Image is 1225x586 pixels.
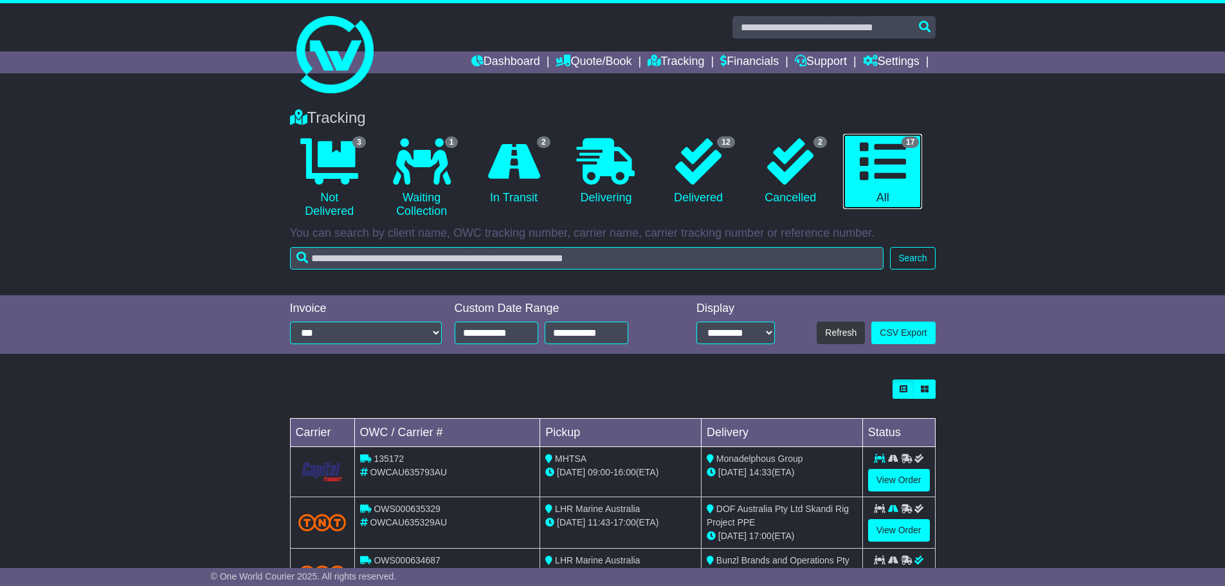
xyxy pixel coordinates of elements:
div: (ETA) [707,466,857,479]
span: 3 [352,136,366,148]
div: Tracking [284,109,942,127]
img: TNT_Domestic.png [298,514,347,531]
a: Settings [863,51,920,73]
span: 17:00 [749,531,772,541]
a: CSV Export [871,322,935,344]
span: 17:00 [613,517,636,527]
td: Status [862,419,935,447]
button: Refresh [817,322,865,344]
td: OWC / Carrier # [354,419,540,447]
a: Dashboard [471,51,540,73]
a: 1 Waiting Collection [382,134,461,223]
p: You can search by client name, OWC tracking number, carrier name, carrier tracking number or refe... [290,226,936,241]
span: OWCAU635329AU [370,517,447,527]
div: - (ETA) [545,466,696,479]
span: LHR Marine Australia [555,555,640,565]
span: 2 [813,136,827,148]
a: 2 In Transit [474,134,553,210]
a: Financials [720,51,779,73]
span: [DATE] [557,517,585,527]
span: DOF Australia Pty Ltd Skandi Rig Project PPE [707,504,849,527]
button: Search [890,247,935,270]
span: © One World Courier 2025. All rights reserved. [211,571,397,581]
span: 2 [537,136,550,148]
div: - (ETA) [545,516,696,529]
span: OWS000634687 [374,555,440,565]
td: Pickup [540,419,702,447]
span: [DATE] [718,467,747,477]
span: LHR Marine Australia [555,504,640,514]
span: 17 [902,136,919,148]
td: Delivery [701,419,862,447]
span: [DATE] [557,467,585,477]
span: 16:00 [613,467,636,477]
div: Display [696,302,775,316]
span: Bunzl Brands and Operations Pty Ltd [707,555,849,579]
a: 17 All [843,134,922,210]
span: 11:43 [588,517,610,527]
td: Carrier [290,419,354,447]
span: 14:33 [749,467,772,477]
span: [DATE] [718,531,747,541]
a: Support [795,51,847,73]
a: Tracking [648,51,704,73]
span: MHTSA [555,453,586,464]
a: View Order [868,469,930,491]
span: OWS000635329 [374,504,440,514]
span: 12 [717,136,734,148]
a: Quote/Book [556,51,631,73]
div: Custom Date Range [455,302,661,316]
a: 2 Cancelled [751,134,830,210]
a: View Order [868,519,930,542]
div: Invoice [290,302,442,316]
span: 1 [445,136,458,148]
div: (ETA) [707,529,857,543]
a: 3 Not Delivered [290,134,369,223]
a: 12 Delivered [658,134,738,210]
a: Delivering [567,134,646,210]
span: OWCAU635793AU [370,467,447,477]
span: 135172 [374,453,404,464]
img: TNT_Domestic.png [298,565,347,583]
span: Monadelphous Group [716,453,803,464]
img: CapitalTransport.png [298,460,347,484]
span: 09:00 [588,467,610,477]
